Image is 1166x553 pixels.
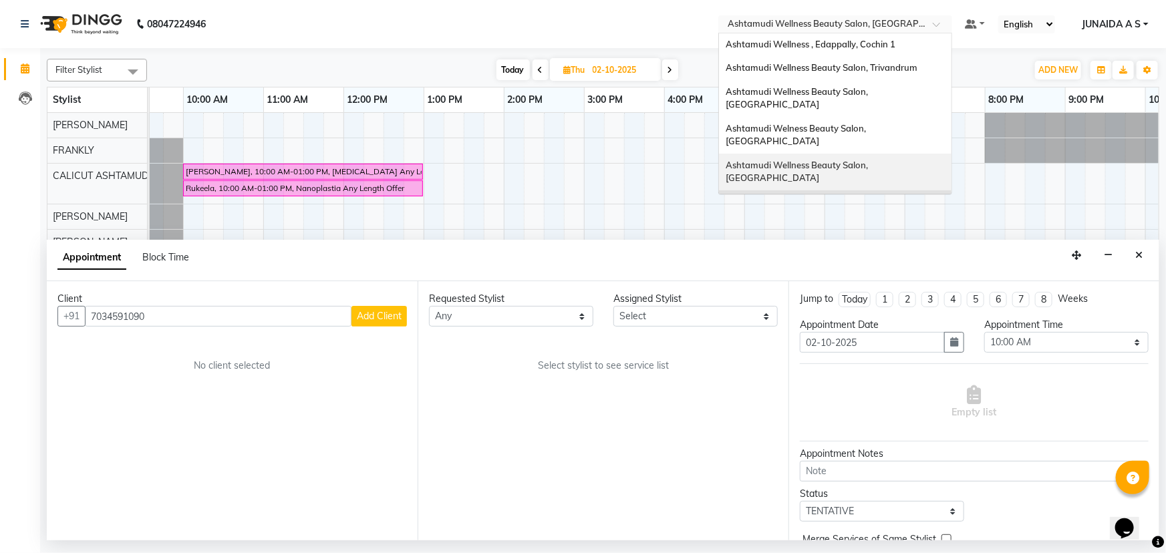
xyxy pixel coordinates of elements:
input: yyyy-mm-dd [800,332,945,353]
span: Today [496,59,530,80]
li: 6 [990,292,1007,307]
button: ADD NEW [1035,61,1081,79]
div: Client [57,292,407,306]
span: ADD NEW [1038,65,1078,75]
ng-dropdown-panel: Options list [718,33,952,194]
iframe: chat widget [1110,500,1153,540]
a: 2:00 PM [504,90,547,110]
a: 4:00 PM [665,90,707,110]
span: Thu [561,65,589,75]
b: 08047224946 [147,5,206,43]
span: Appointment [57,246,126,270]
div: Appointment Time [984,318,1149,332]
div: Appointment Date [800,318,964,332]
li: 4 [944,292,962,307]
span: Ashtamudi Wellness , Edappally, Cochin 1 [726,39,895,49]
span: Merge Services of Same Stylist [803,532,936,549]
button: +91 [57,306,86,327]
span: Stylist [53,94,81,106]
div: Requested Stylist [429,292,593,306]
span: Block Time [142,251,189,263]
div: [PERSON_NAME], 10:00 AM-01:00 PM, [MEDICAL_DATA] Any Length Offer [184,166,422,178]
a: 11:00 AM [264,90,312,110]
div: Assigned Stylist [613,292,778,306]
input: Search by Name/Mobile/Email/Code [85,306,351,327]
span: Add Client [357,310,402,322]
div: Appointment Notes [800,447,1149,461]
span: JUNAIDA A S [1082,17,1141,31]
span: Ashtamudi Wellness Beauty Salon, [GEOGRAPHIC_DATA] [726,160,870,184]
div: Today [842,293,867,307]
span: FRANKLY [53,144,94,156]
li: 3 [921,292,939,307]
a: 1:00 PM [424,90,466,110]
span: [PERSON_NAME] [53,119,128,131]
a: 10:00 AM [184,90,232,110]
div: Jump to [800,292,833,306]
span: Ashtamudi Wellness Beauty Salon, Trivandrum [726,62,917,73]
a: 3:00 PM [585,90,627,110]
input: 2025-10-02 [589,60,655,80]
li: 2 [899,292,916,307]
span: Empty list [952,385,996,419]
li: 1 [876,292,893,307]
li: 8 [1035,292,1052,307]
img: logo [34,5,126,43]
span: [PERSON_NAME] [53,210,128,222]
span: Filter Stylist [55,64,102,75]
a: 9:00 PM [1066,90,1108,110]
span: [PERSON_NAME] [53,236,128,248]
span: Select stylist to see service list [538,359,669,373]
div: No client selected [90,359,375,373]
li: 7 [1012,292,1030,307]
a: 12:00 PM [344,90,392,110]
div: Status [800,487,964,501]
span: Ashtamudi Wellness Beauty Salon, [GEOGRAPHIC_DATA] [726,86,870,110]
button: Close [1129,245,1149,266]
div: Rukeela, 10:00 AM-01:00 PM, Nanoplastia Any Length Offer [184,182,422,194]
a: 8:00 PM [986,90,1028,110]
span: CALICUT ASHTAMUDI [53,170,151,182]
li: 5 [967,292,984,307]
div: Weeks [1058,292,1088,306]
span: Ashtamudi Welness Beauty Salon, [GEOGRAPHIC_DATA] [726,123,868,147]
button: Add Client [351,306,407,327]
